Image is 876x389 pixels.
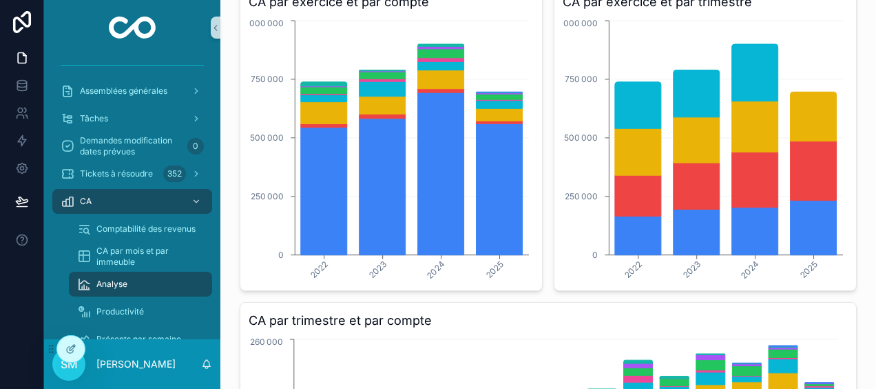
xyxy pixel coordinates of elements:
[484,259,505,280] tspan: 2025
[565,74,598,84] tspan: 750 000
[69,327,212,352] a: Présents par semaine
[251,74,284,84] tspan: 750 000
[96,306,144,317] span: Productivité
[559,18,598,28] tspan: 1 000 000
[249,17,534,282] div: chart
[564,132,598,143] tspan: 500 000
[249,311,848,330] h3: CA par trimestre et par compte
[96,246,198,268] span: CA par mois et par immeuble
[44,55,220,339] div: scrollable content
[187,138,204,154] div: 0
[250,132,284,143] tspan: 500 000
[163,166,186,182] div: 352
[565,191,598,201] tspan: 250 000
[309,259,330,280] tspan: 2022
[681,259,702,280] tspan: 2023
[80,168,153,179] span: Tickets à résoudre
[244,18,284,28] tspan: 1 000 000
[798,259,820,280] tspan: 2025
[69,299,212,324] a: Productivité
[61,356,78,372] span: SM
[367,259,388,280] tspan: 2023
[69,244,212,269] a: CA par mois et par immeuble
[52,161,212,186] a: Tickets à résoudre352
[739,259,761,281] tspan: 2024
[96,334,181,345] span: Présents par semaine
[425,259,447,281] tspan: 2024
[52,134,212,159] a: Demandes modification dates prévues0
[96,357,176,371] p: [PERSON_NAME]
[250,337,283,347] tspan: 260 000
[52,189,212,214] a: CA
[563,17,848,282] div: chart
[80,113,108,124] span: Tâches
[592,249,598,259] tspan: 0
[80,196,92,207] span: CA
[80,86,167,97] span: Assemblées générales
[251,191,284,201] tspan: 250 000
[52,106,212,131] a: Tâches
[69,217,212,241] a: Comptabilité des revenus
[52,79,212,103] a: Assemblées générales
[69,272,212,297] a: Analyse
[80,135,182,157] span: Demandes modification dates prévues
[278,249,284,259] tspan: 0
[96,223,196,235] span: Comptabilité des revenus
[96,279,127,290] span: Analyse
[623,259,644,280] tspan: 2022
[109,17,156,39] img: App logo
